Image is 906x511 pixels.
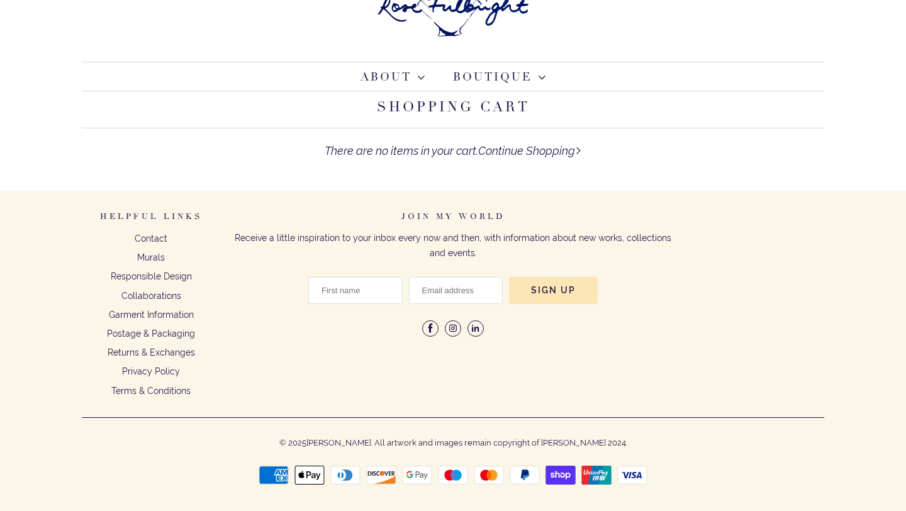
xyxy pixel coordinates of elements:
input: Email address [409,277,503,304]
a: Garment Information [109,310,194,320]
input: First name [308,277,403,304]
a: Murals [137,252,165,262]
a: Terms & Conditions [111,386,191,396]
a: Boutique [453,69,546,86]
a: About [361,69,425,86]
a: Contact [135,233,167,244]
a: Returns & Exchanges [108,347,195,357]
p: © 2025 . All artwork and images remain copyright of [PERSON_NAME] 2024. [82,427,824,451]
h6: Helpful Links [82,211,220,232]
h1: Shopping Cart [82,91,824,128]
a: Postage & Packaging [107,328,195,339]
p: There are no items in your cart. [82,141,824,161]
a: Responsible Design [111,271,192,281]
a: Continue Shopping [478,144,582,157]
a: [PERSON_NAME] [306,430,371,447]
p: Receive a little inspiration to your inbox every now and then, with information about new works, ... [233,231,673,261]
input: Sign Up [509,277,598,304]
h6: Join my world [233,211,673,232]
a: Privacy Policy [122,366,180,376]
a: Collaborations [121,291,181,301]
